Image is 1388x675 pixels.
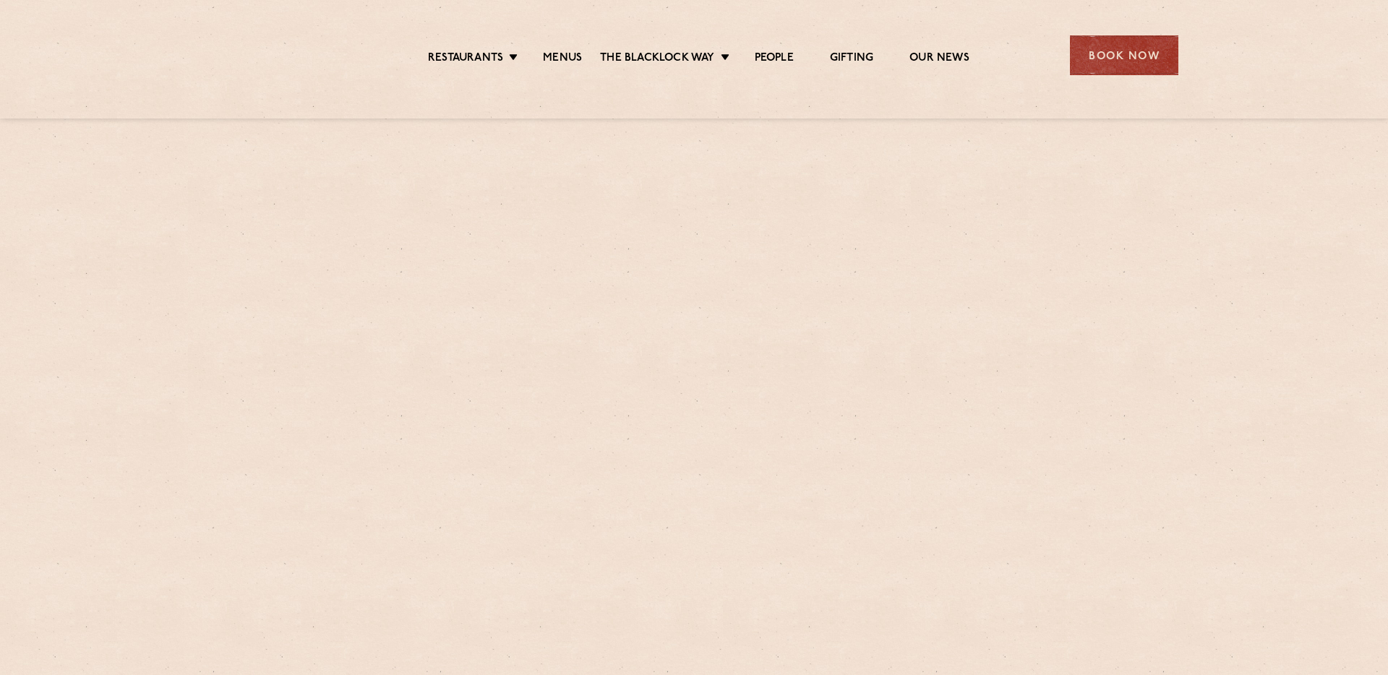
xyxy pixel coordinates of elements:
[830,51,873,67] a: Gifting
[210,14,335,97] img: svg%3E
[600,51,714,67] a: The Blacklock Way
[428,51,503,67] a: Restaurants
[909,51,969,67] a: Our News
[543,51,582,67] a: Menus
[1070,35,1178,75] div: Book Now
[755,51,794,67] a: People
